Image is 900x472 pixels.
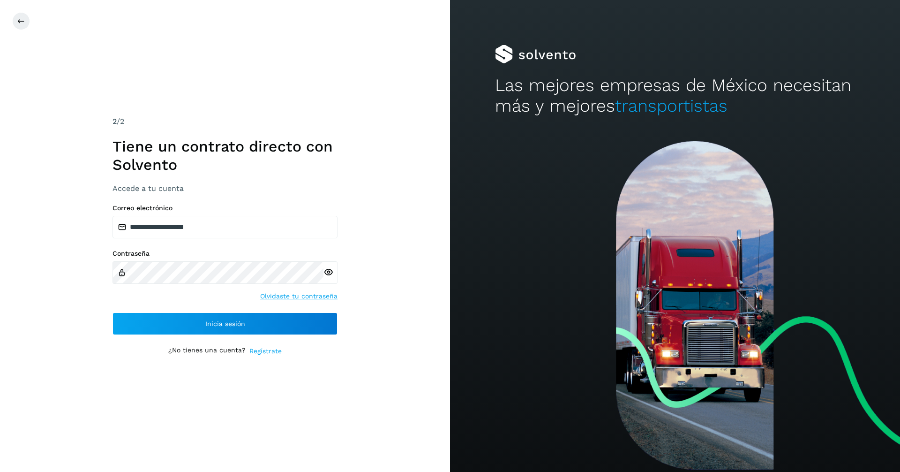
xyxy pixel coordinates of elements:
[112,117,117,126] span: 2
[112,250,337,258] label: Contraseña
[615,96,727,116] span: transportistas
[112,312,337,335] button: Inicia sesión
[112,204,337,212] label: Correo electrónico
[260,291,337,301] a: Olvidaste tu contraseña
[168,346,246,356] p: ¿No tienes una cuenta?
[205,320,245,327] span: Inicia sesión
[249,346,282,356] a: Regístrate
[495,75,855,117] h2: Las mejores empresas de México necesitan más y mejores
[112,137,337,174] h1: Tiene un contrato directo con Solvento
[112,116,337,127] div: /2
[112,184,337,193] h3: Accede a tu cuenta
